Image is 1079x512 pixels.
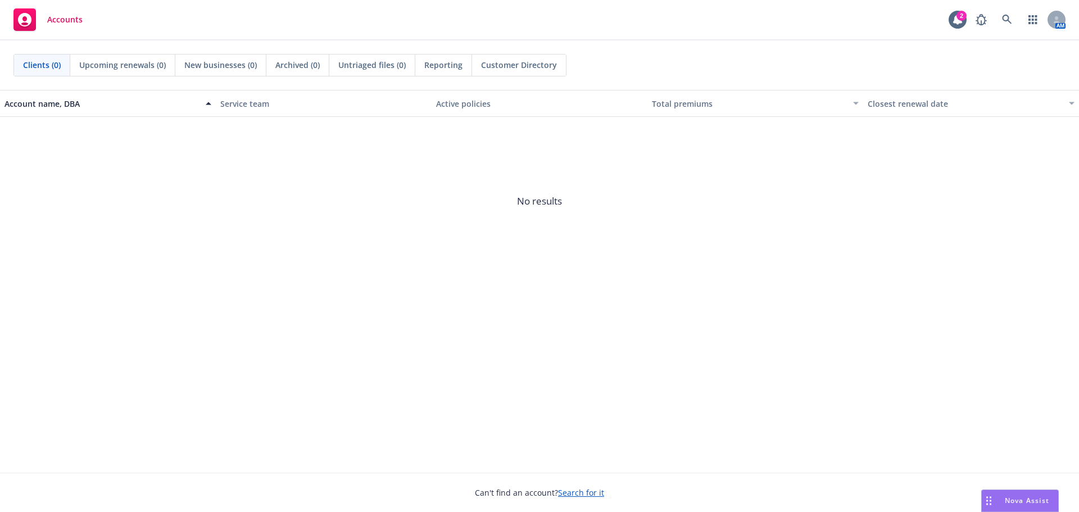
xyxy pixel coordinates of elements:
span: New businesses (0) [184,59,257,71]
div: Total premiums [652,98,846,110]
div: Closest renewal date [868,98,1062,110]
span: Customer Directory [481,59,557,71]
button: Total premiums [647,90,863,117]
div: Account name, DBA [4,98,199,110]
button: Nova Assist [981,490,1059,512]
a: Switch app [1022,8,1044,31]
span: Upcoming renewals (0) [79,59,166,71]
a: Search for it [558,487,604,498]
span: Clients (0) [23,59,61,71]
button: Active policies [432,90,647,117]
a: Report a Bug [970,8,992,31]
div: 2 [956,11,967,21]
a: Accounts [9,4,87,35]
div: Active policies [436,98,643,110]
span: Untriaged files (0) [338,59,406,71]
span: Reporting [424,59,463,71]
span: Accounts [47,15,83,24]
span: Nova Assist [1005,496,1049,505]
div: Drag to move [982,490,996,511]
a: Search [996,8,1018,31]
div: Service team [220,98,427,110]
button: Closest renewal date [863,90,1079,117]
button: Service team [216,90,432,117]
span: Archived (0) [275,59,320,71]
span: Can't find an account? [475,487,604,499]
